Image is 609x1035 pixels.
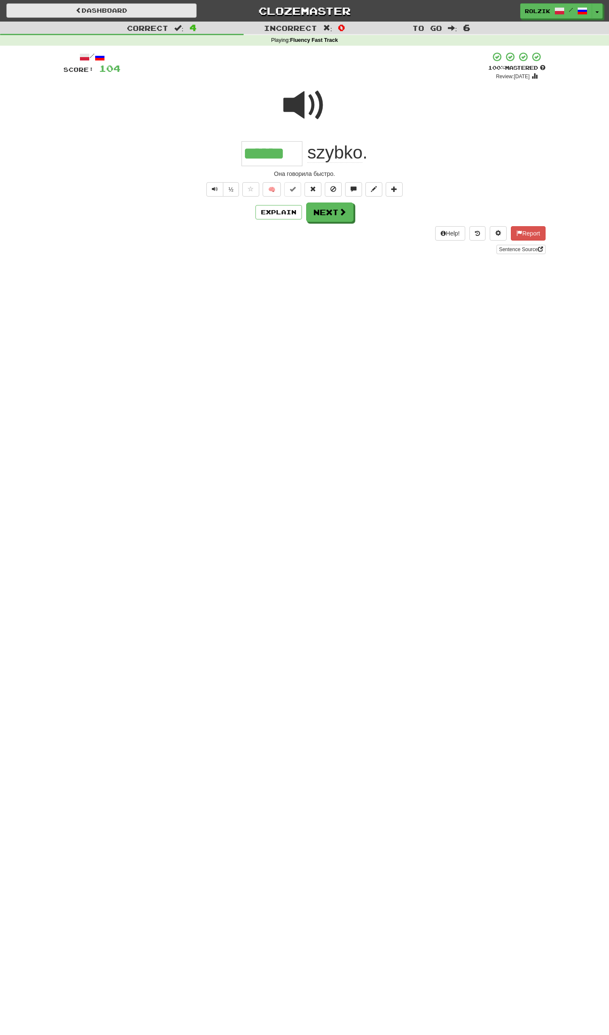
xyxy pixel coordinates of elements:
[264,24,317,32] span: Incorrect
[206,182,223,197] button: Play sentence audio (ctl+space)
[569,7,573,13] span: /
[205,182,239,197] div: Text-to-speech controls
[323,25,332,32] span: :
[6,3,197,18] a: Dashboard
[189,22,197,33] span: 4
[497,245,546,254] a: Sentence Source
[99,63,121,74] span: 104
[290,37,338,43] strong: Fluency Fast Track
[63,52,121,62] div: /
[255,205,302,219] button: Explain
[338,22,345,33] span: 0
[263,182,281,197] button: 🧠
[304,182,321,197] button: Reset to 0% Mastered (alt+r)
[242,182,259,197] button: Favorite sentence (alt+f)
[520,3,592,19] a: Rolzik /
[306,203,354,222] button: Next
[284,182,301,197] button: Set this sentence to 100% Mastered (alt+m)
[302,142,368,163] span: .
[223,182,239,197] button: ½
[463,22,470,33] span: 6
[127,24,168,32] span: Correct
[63,66,94,73] span: Score:
[488,64,546,72] div: Mastered
[345,182,362,197] button: Discuss sentence (alt+u)
[435,226,465,241] button: Help!
[307,142,363,163] span: szybko
[325,182,342,197] button: Ignore sentence (alt+i)
[511,226,546,241] button: Report
[525,7,550,15] span: Rolzik
[174,25,184,32] span: :
[209,3,400,18] a: Clozemaster
[496,74,530,79] small: Review: [DATE]
[488,64,505,71] span: 100 %
[386,182,403,197] button: Add to collection (alt+a)
[63,170,546,178] div: Она говорила быстро.
[469,226,486,241] button: Round history (alt+y)
[412,24,442,32] span: To go
[448,25,457,32] span: :
[365,182,382,197] button: Edit sentence (alt+d)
